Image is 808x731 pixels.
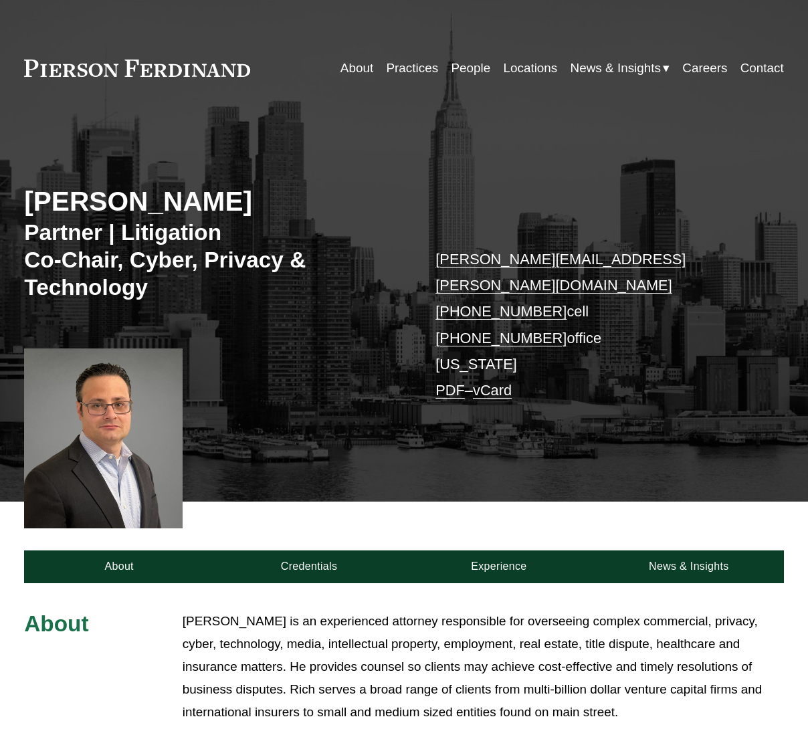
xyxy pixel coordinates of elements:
a: People [451,56,490,81]
p: [PERSON_NAME] is an experienced attorney responsible for overseeing complex commercial, privacy, ... [183,610,784,724]
a: [PERSON_NAME][EMAIL_ADDRESS][PERSON_NAME][DOMAIN_NAME] [435,251,686,294]
a: Experience [404,550,594,583]
a: Careers [682,56,727,81]
a: Contact [740,56,784,81]
a: About [340,56,373,81]
a: Practices [386,56,438,81]
a: folder dropdown [571,56,670,81]
h2: [PERSON_NAME] [24,185,404,218]
a: [PHONE_NUMBER] [435,303,567,320]
a: [PHONE_NUMBER] [435,330,567,346]
a: Credentials [214,550,404,583]
span: About [24,611,88,636]
h3: Partner | Litigation Co-Chair, Cyber, Privacy & Technology [24,219,404,302]
p: cell office [US_STATE] – [435,246,752,403]
a: About [24,550,214,583]
a: vCard [473,382,512,399]
a: Locations [503,56,557,81]
a: PDF [435,382,465,399]
span: News & Insights [571,57,661,80]
a: News & Insights [594,550,784,583]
